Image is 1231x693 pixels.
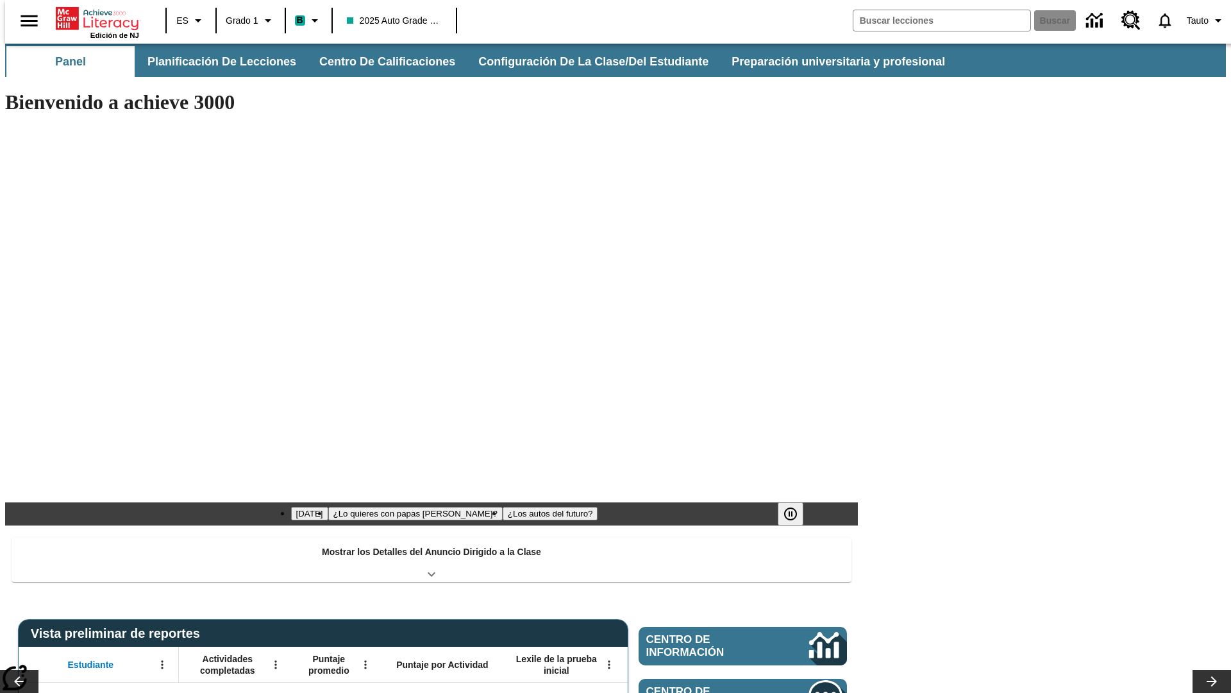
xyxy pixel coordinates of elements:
[5,46,957,77] div: Subbarra de navegación
[510,653,603,676] span: Lexile de la prueba inicial
[328,507,503,520] button: Diapositiva 2 ¿Lo quieres con papas fritas?
[1187,14,1209,28] span: Tauto
[12,538,851,582] div: Mostrar los Detalles del Anuncio Dirigido a la Clase
[1148,4,1182,37] a: Notificaciones
[721,46,955,77] button: Preparación universitaria y profesional
[185,653,270,676] span: Actividades completadas
[10,2,48,40] button: Abrir el menú lateral
[6,46,135,77] button: Panel
[347,14,442,28] span: 2025 Auto Grade 1 A
[356,655,375,674] button: Abrir menú
[468,46,719,77] button: Configuración de la clase/del estudiante
[290,9,328,32] button: Boost El color de la clase es verde turquesa. Cambiar el color de la clase.
[56,6,139,31] a: Portada
[291,507,328,520] button: Diapositiva 1 Día del Trabajo
[221,9,281,32] button: Grado: Grado 1, Elige un grado
[5,90,858,114] h1: Bienvenido a achieve 3000
[153,655,172,674] button: Abrir menú
[297,12,303,28] span: B
[176,14,188,28] span: ES
[322,545,541,559] p: Mostrar los Detalles del Anuncio Dirigido a la Clase
[639,627,847,665] a: Centro de información
[31,626,206,641] span: Vista preliminar de reportes
[853,10,1030,31] input: Buscar campo
[503,507,598,520] button: Diapositiva 3 ¿Los autos del futuro?
[5,44,1226,77] div: Subbarra de navegación
[778,502,803,526] button: Pausar
[226,14,258,28] span: Grado 1
[646,633,766,659] span: Centro de información
[309,46,465,77] button: Centro de calificaciones
[171,9,212,32] button: Lenguaje: ES, Selecciona un idioma
[68,659,114,671] span: Estudiante
[1114,3,1148,38] a: Centro de recursos, Se abrirá en una pestaña nueva.
[396,659,488,671] span: Puntaje por Actividad
[599,655,619,674] button: Abrir menú
[1182,9,1231,32] button: Perfil/Configuración
[778,502,816,526] div: Pausar
[298,653,360,676] span: Puntaje promedio
[137,46,306,77] button: Planificación de lecciones
[266,655,285,674] button: Abrir menú
[56,4,139,39] div: Portada
[90,31,139,39] span: Edición de NJ
[1193,670,1231,693] button: Carrusel de lecciones, seguir
[1078,3,1114,38] a: Centro de información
